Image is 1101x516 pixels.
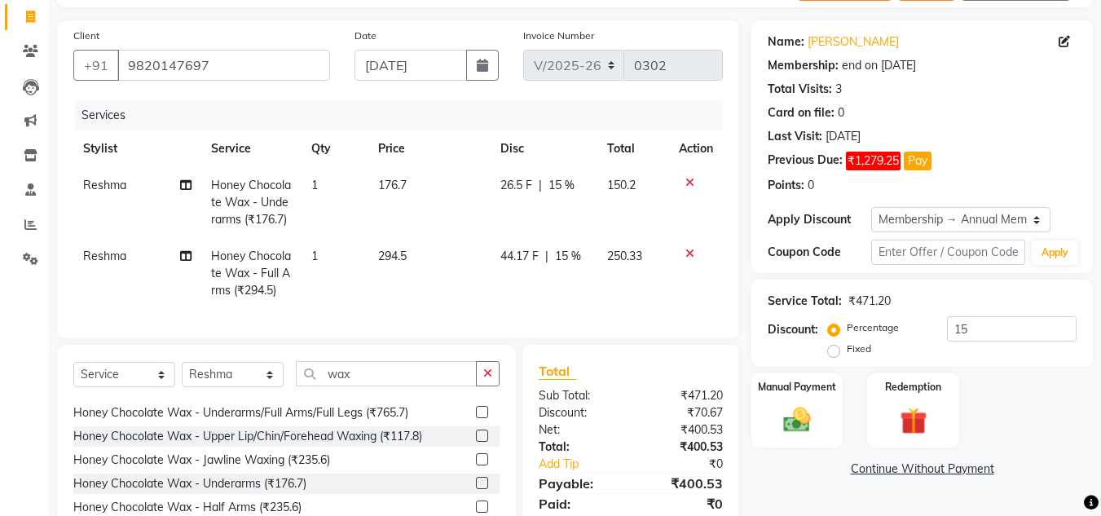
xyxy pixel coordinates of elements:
[768,128,822,145] div: Last Visit:
[368,130,491,167] th: Price
[842,57,916,74] div: end on [DATE]
[631,421,735,439] div: ₹400.53
[847,342,871,356] label: Fixed
[904,152,931,170] button: Pay
[526,387,631,404] div: Sub Total:
[201,130,302,167] th: Service
[548,177,575,194] span: 15 %
[775,404,819,435] img: _cash.svg
[83,178,126,192] span: Reshma
[555,248,581,265] span: 15 %
[311,178,318,192] span: 1
[768,57,839,74] div: Membership:
[808,177,814,194] div: 0
[73,404,408,421] div: Honey Chocolate Wax - Underarms/Full Arms/Full Legs (₹765.7)
[526,439,631,456] div: Total:
[847,320,899,335] label: Percentage
[768,33,804,51] div: Name:
[500,177,532,194] span: 26.5 F
[526,456,648,473] a: Add Tip
[826,128,861,145] div: [DATE]
[669,130,723,167] th: Action
[838,104,844,121] div: 0
[768,244,870,261] div: Coupon Code
[378,178,407,192] span: 176.7
[523,29,594,43] label: Invoice Number
[631,387,735,404] div: ₹471.20
[768,104,835,121] div: Card on file:
[526,404,631,421] div: Discount:
[73,475,306,492] div: Honey Chocolate Wax - Underarms (₹176.7)
[539,177,542,194] span: |
[73,428,422,445] div: Honey Chocolate Wax - Upper Lip/Chin/Forehead Waxing (₹117.8)
[846,152,901,170] span: ₹1,279.25
[768,81,832,98] div: Total Visits:
[83,249,126,263] span: Reshma
[768,211,870,228] div: Apply Discount
[211,249,291,298] span: Honey Chocolate Wax - Full Arms (₹294.5)
[835,81,842,98] div: 3
[539,363,576,380] span: Total
[649,456,736,473] div: ₹0
[768,152,843,170] div: Previous Due:
[500,248,539,265] span: 44.17 F
[75,100,735,130] div: Services
[892,404,936,438] img: _gift.svg
[526,494,631,514] div: Paid:
[758,380,836,395] label: Manual Payment
[211,178,291,227] span: Honey Chocolate Wax - Underarms (₹176.7)
[768,177,804,194] div: Points:
[885,380,941,395] label: Redemption
[607,249,642,263] span: 250.33
[73,452,330,469] div: Honey Chocolate Wax - Jawline Waxing (₹235.6)
[526,421,631,439] div: Net:
[631,474,735,493] div: ₹400.53
[378,249,407,263] span: 294.5
[73,50,119,81] button: +91
[73,499,302,516] div: Honey Chocolate Wax - Half Arms (₹235.6)
[631,494,735,514] div: ₹0
[768,321,818,338] div: Discount:
[73,130,201,167] th: Stylist
[871,240,1025,265] input: Enter Offer / Coupon Code
[631,404,735,421] div: ₹70.67
[755,461,1090,478] a: Continue Without Payment
[73,29,99,43] label: Client
[768,293,842,310] div: Service Total:
[526,474,631,493] div: Payable:
[491,130,597,167] th: Disc
[296,361,477,386] input: Search or Scan
[545,248,548,265] span: |
[848,293,891,310] div: ₹471.20
[607,178,636,192] span: 150.2
[311,249,318,263] span: 1
[302,130,368,167] th: Qty
[117,50,330,81] input: Search by Name/Mobile/Email/Code
[597,130,669,167] th: Total
[355,29,377,43] label: Date
[808,33,899,51] a: [PERSON_NAME]
[1032,240,1078,265] button: Apply
[631,439,735,456] div: ₹400.53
